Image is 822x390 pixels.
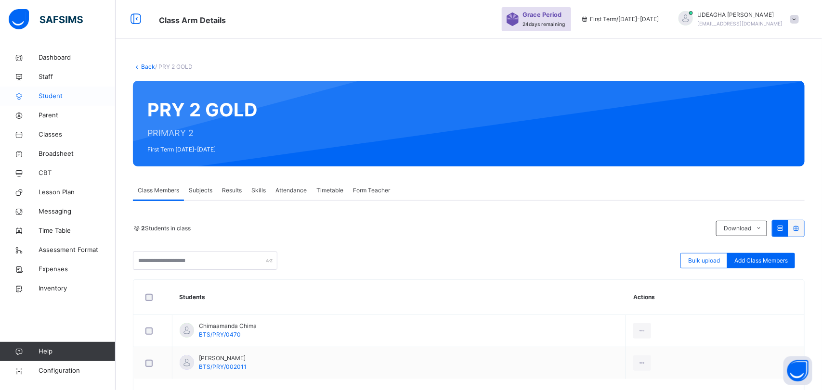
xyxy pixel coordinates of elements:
[39,149,116,159] span: Broadsheet
[138,186,179,195] span: Class Members
[522,10,561,19] span: Grace Period
[39,168,116,178] span: CBT
[507,13,519,26] img: sticker-purple.71386a28dfed39d6af7621340158ba97.svg
[141,63,155,70] a: Back
[316,186,343,195] span: Timetable
[734,256,788,265] span: Add Class Members
[159,15,226,25] span: Class Arm Details
[724,224,751,233] span: Download
[39,245,116,255] span: Assessment Format
[39,284,116,293] span: Inventory
[522,21,565,27] span: 24 days remaining
[39,207,116,216] span: Messaging
[581,15,659,24] span: session/term information
[39,188,116,197] span: Lesson Plan
[199,363,247,370] span: BTS/PRY/002011
[39,111,116,120] span: Parent
[155,63,193,70] span: / PRY 2 GOLD
[626,280,804,315] th: Actions
[141,224,191,233] span: Students in class
[39,347,115,356] span: Help
[39,226,116,236] span: Time Table
[39,72,116,82] span: Staff
[688,256,720,265] span: Bulk upload
[199,354,247,363] span: [PERSON_NAME]
[39,366,115,376] span: Configuration
[222,186,242,195] span: Results
[251,186,266,195] span: Skills
[39,91,116,101] span: Student
[353,186,390,195] span: Form Teacher
[39,53,116,63] span: Dashboard
[172,280,626,315] th: Students
[698,11,783,19] span: UDEAGHA [PERSON_NAME]
[39,130,116,139] span: Classes
[698,21,783,26] span: [EMAIL_ADDRESS][DOMAIN_NAME]
[669,11,804,28] div: UDEAGHAELIZABETH
[39,264,116,274] span: Expenses
[783,356,812,385] button: Open asap
[199,322,257,330] span: Chimaamanda Chima
[189,186,212,195] span: Subjects
[9,9,83,29] img: safsims
[199,331,241,338] span: BTS/PRY/0470
[141,225,145,232] b: 2
[275,186,307,195] span: Attendance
